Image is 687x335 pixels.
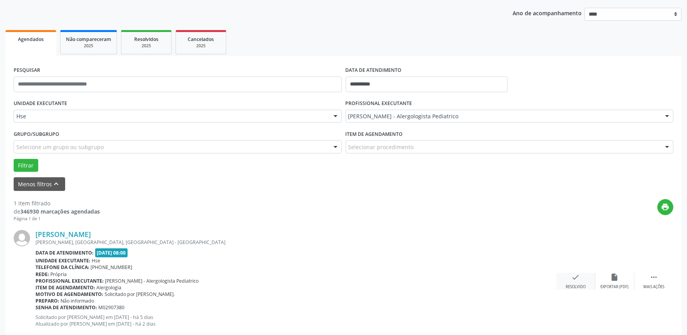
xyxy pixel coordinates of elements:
div: Resolvido [566,284,586,290]
p: Ano de acompanhamento [513,8,582,18]
div: 2025 [181,43,220,49]
span: Não compareceram [66,36,111,43]
i: keyboard_arrow_up [52,180,61,188]
strong: 346930 marcações agendadas [20,208,100,215]
span: Selecione um grupo ou subgrupo [16,143,104,151]
span: [PHONE_NUMBER] [91,264,133,271]
b: Rede: [36,271,49,278]
i: print [661,203,670,211]
span: Não informado [61,298,94,304]
div: Página 1 de 1 [14,216,100,222]
label: Item de agendamento [346,128,403,140]
div: Exportar (PDF) [601,284,629,290]
b: Item de agendamento: [36,284,95,291]
span: Hse [16,112,326,120]
label: PROFISSIONAL EXECUTANTE [346,98,412,110]
p: Solicitado por [PERSON_NAME] em [DATE] - há 5 dias Atualizado por [PERSON_NAME] em [DATE] - há 2 ... [36,314,556,327]
span: [DATE] 08:00 [95,248,128,257]
div: 2025 [127,43,166,49]
b: Senha de atendimento: [36,304,97,311]
span: [PERSON_NAME] - Alergologista Pediatrico [348,112,658,120]
b: Preparo: [36,298,59,304]
label: DATA DE ATENDIMENTO [346,64,402,77]
div: 1 item filtrado [14,199,100,207]
b: Telefone da clínica: [36,264,89,271]
b: Profissional executante: [36,278,104,284]
span: Solicitado por [PERSON_NAME]. [105,291,175,298]
button: print [657,199,673,215]
label: UNIDADE EXECUTANTE [14,98,67,110]
span: Própria [51,271,67,278]
span: [PERSON_NAME] - Alergologista Pediatrico [105,278,199,284]
label: Grupo/Subgrupo [14,128,59,140]
div: [PERSON_NAME], [GEOGRAPHIC_DATA], [GEOGRAPHIC_DATA] - [GEOGRAPHIC_DATA] [36,239,556,246]
div: Mais ações [643,284,664,290]
span: M02907380 [99,304,125,311]
button: Filtrar [14,159,38,172]
label: PESQUISAR [14,64,40,77]
span: Alergologia [97,284,122,291]
span: Resolvidos [134,36,158,43]
div: de [14,207,100,216]
span: Hse [92,257,101,264]
div: 2025 [66,43,111,49]
button: Menos filtroskeyboard_arrow_up [14,177,65,191]
span: Selecionar procedimento [348,143,414,151]
b: Motivo de agendamento: [36,291,103,298]
img: img [14,230,30,246]
span: Cancelados [188,36,214,43]
i:  [650,273,658,282]
b: Data de atendimento: [36,249,94,256]
span: Agendados [18,36,44,43]
b: Unidade executante: [36,257,91,264]
i: check [572,273,580,282]
a: [PERSON_NAME] [36,230,91,239]
i: insert_drive_file [611,273,619,282]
